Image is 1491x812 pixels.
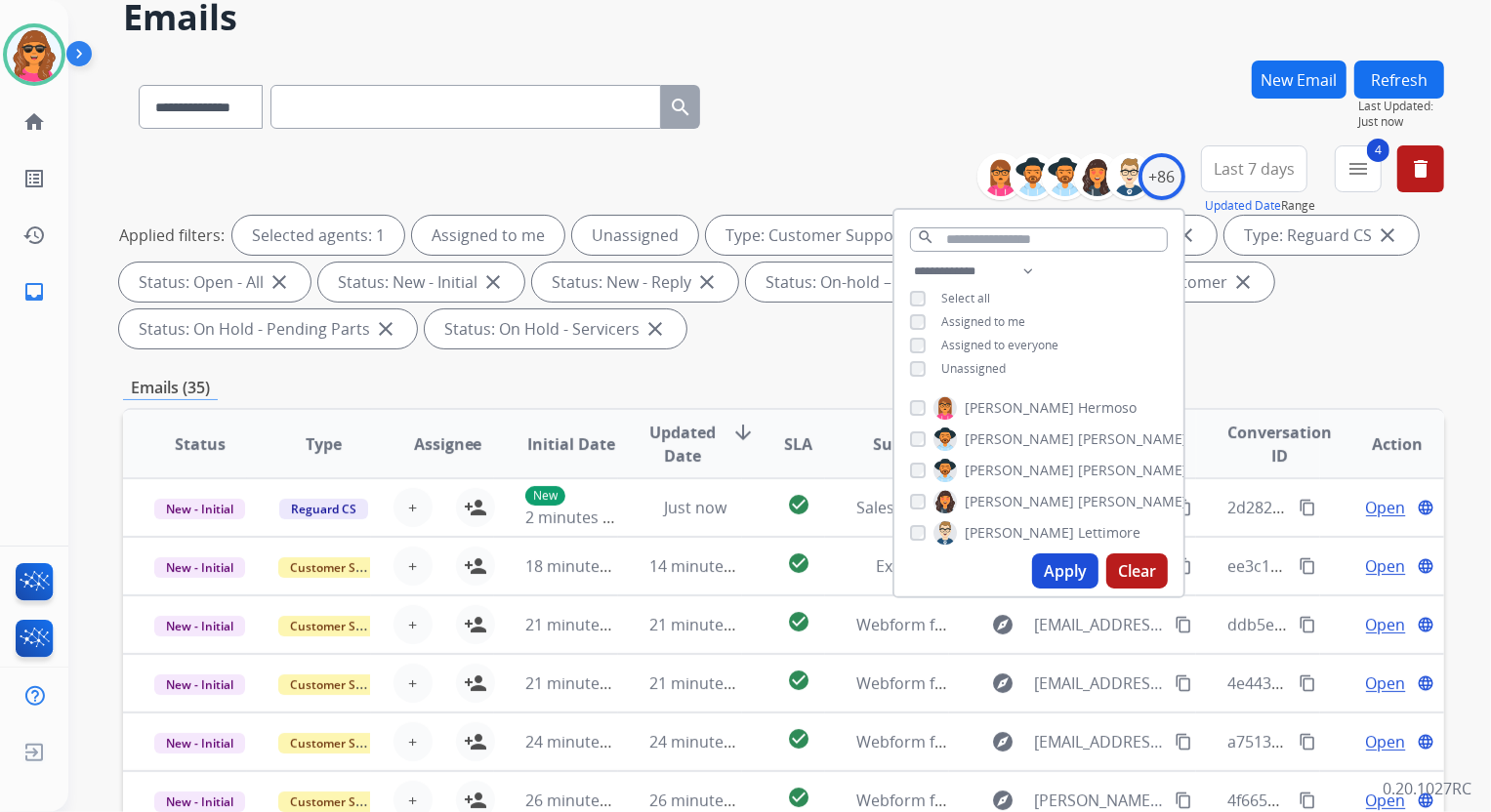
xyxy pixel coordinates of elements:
[731,421,755,444] mat-icon: arrow_downward
[464,789,487,812] mat-icon: person_add
[1224,216,1419,255] div: Type: Reguard CS
[22,167,46,190] mat-icon: list_alt
[787,727,810,751] mat-icon: check_circle
[572,216,698,255] div: Unassigned
[1299,616,1316,633] mat-icon: content_copy
[856,731,1299,752] span: Webform from [EMAIL_ADDRESS][DOMAIN_NAME] on [DATE]
[856,614,1299,635] span: Webform from [EMAIL_ADDRESS][DOMAIN_NAME] on [DATE]
[1205,198,1281,214] button: Updated Date
[787,551,810,575] mat-icon: check_circle
[393,488,433,527] button: +
[1078,523,1140,543] span: Lettimore
[1376,223,1399,247] mat-icon: close
[992,613,1015,636] mat-icon: explore
[525,555,639,577] span: 18 minutes ago
[525,486,565,506] p: New
[787,669,810,692] mat-icon: check_circle
[154,792,245,812] span: New - Initial
[856,672,1299,694] span: Webform from [EMAIL_ADDRESS][DOMAIN_NAME] on [DATE]
[965,429,1074,449] span: [PERSON_NAME]
[1175,792,1192,809] mat-icon: content_copy
[414,432,482,456] span: Assignee
[464,671,487,695] mat-icon: person_add
[123,376,218,400] p: Emails (35)
[393,605,433,644] button: +
[22,110,46,134] mat-icon: home
[787,786,810,809] mat-icon: check_circle
[408,496,417,519] span: +
[525,507,630,528] span: 2 minutes ago
[1299,499,1316,516] mat-icon: content_copy
[1335,145,1382,192] button: 4
[408,671,417,695] span: +
[278,733,405,753] span: Customer Support
[1417,733,1434,751] mat-icon: language
[7,27,62,82] img: avatar
[1366,730,1406,753] span: Open
[1106,553,1168,589] button: Clear
[1035,613,1165,636] span: [EMAIL_ADDRESS][DOMAIN_NAME]
[279,499,368,519] span: Reguard CS
[941,313,1025,330] span: Assigned to me
[1366,554,1406,578] span: Open
[154,616,245,636] span: New - Initial
[119,223,225,247] p: Applied filters:
[393,722,433,761] button: +
[1227,421,1332,467] span: Conversation ID
[649,421,716,467] span: Updated Date
[1417,616,1434,633] mat-icon: language
[318,263,524,302] div: Status: New - Initial
[525,614,639,635] span: 21 minutes ago
[965,492,1074,511] span: [PERSON_NAME]
[278,792,405,812] span: Customer Support
[425,309,686,348] div: Status: On Hold - Servicers
[525,672,639,694] span: 21 minutes ago
[706,216,953,255] div: Type: Customer Support
[664,497,726,518] span: Just now
[1346,157,1370,181] mat-icon: menu
[1409,157,1432,181] mat-icon: delete
[1139,153,1185,200] div: +86
[1078,492,1187,511] span: [PERSON_NAME]
[525,790,639,811] span: 26 minutes ago
[1299,674,1316,692] mat-icon: content_copy
[408,613,417,636] span: +
[1299,733,1316,751] mat-icon: content_copy
[856,790,1420,811] span: Webform from [PERSON_NAME][EMAIL_ADDRESS][DOMAIN_NAME] on [DATE]
[643,317,667,341] mat-icon: close
[1201,145,1307,192] button: Last 7 days
[1366,496,1406,519] span: Open
[877,555,928,577] span: Extend
[278,557,405,578] span: Customer Support
[1032,553,1098,589] button: Apply
[1383,777,1471,800] p: 0.20.1027RC
[278,616,405,636] span: Customer Support
[965,523,1074,543] span: [PERSON_NAME]
[1417,557,1434,575] mat-icon: language
[1035,789,1165,812] span: [PERSON_NAME][EMAIL_ADDRESS][DOMAIN_NAME]
[154,499,245,519] span: New - Initial
[787,493,810,516] mat-icon: check_circle
[1231,270,1255,294] mat-icon: close
[464,730,487,753] mat-icon: person_add
[1366,789,1406,812] span: Open
[1358,114,1444,130] span: Just now
[1252,61,1346,99] button: New Email
[1367,139,1389,162] span: 4
[1299,557,1316,575] mat-icon: content_copy
[119,263,311,302] div: Status: Open - All
[374,317,397,341] mat-icon: close
[232,216,404,255] div: Selected agents: 1
[1035,730,1165,753] span: [EMAIL_ADDRESS][DOMAIN_NAME]
[22,280,46,304] mat-icon: inbox
[22,223,46,247] mat-icon: history
[268,270,291,294] mat-icon: close
[464,554,487,578] mat-icon: person_add
[965,461,1074,480] span: [PERSON_NAME]
[175,432,226,456] span: Status
[649,790,763,811] span: 26 minutes ago
[393,547,433,586] button: +
[856,497,1033,518] span: Sales order #120597910
[393,664,433,703] button: +
[695,270,719,294] mat-icon: close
